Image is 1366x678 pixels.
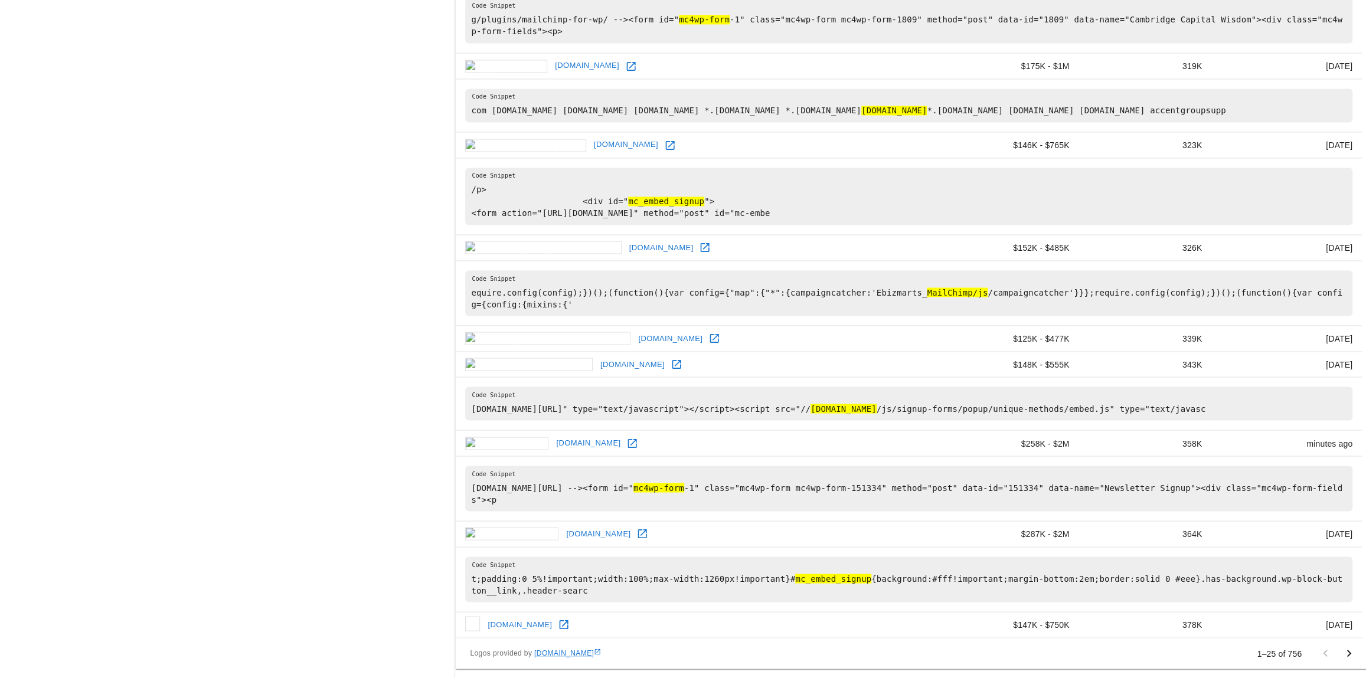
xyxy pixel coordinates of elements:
pre: t;padding:0 5%!important;width:100%;max-width:1260px!important}# {background:#fff!important;margi... [465,556,1352,602]
td: 364K [1079,521,1211,547]
td: 358K [1079,430,1211,456]
hl: MailChimp/js [927,287,988,297]
td: 326K [1079,234,1211,260]
td: $287K - $2M [939,521,1079,547]
pre: /p> <div id=" "> <form action="[URL][DOMAIN_NAME]" method="post" id="mc-embe [465,168,1352,225]
img: jobscan.co icon [465,527,558,540]
td: $258K - $2M [939,430,1079,456]
pre: [DOMAIN_NAME][URL] --><form id=" -1" class="mc4wp-form mc4wp-form-151334" method="post" data-id="... [465,466,1352,511]
a: Open ugg.com in new window [622,57,640,75]
img: beaconlighting.com.au icon [465,241,621,254]
span: Logos provided by [470,647,601,659]
img: worldcurling.org icon [465,139,586,152]
button: Go to next page [1337,641,1361,665]
a: [DOMAIN_NAME] [612,615,682,634]
hl: [DOMAIN_NAME] [861,106,927,115]
td: [DATE] [1211,234,1362,260]
hl: mc4wp-form [679,15,730,24]
td: $147K - $750K [939,611,1079,637]
a: Open howtoacademy.com in new window [682,615,700,633]
a: [DOMAIN_NAME] [563,525,633,543]
td: 319K [1079,53,1211,79]
p: 1–25 of 756 [1257,647,1302,659]
td: 323K [1079,132,1211,158]
td: [DATE] [1211,521,1362,547]
img: howtoacademy.com icon [465,618,607,631]
a: [DOMAIN_NAME] [635,329,705,348]
td: [DATE] [1211,351,1362,377]
a: [DOMAIN_NAME] [591,136,661,154]
a: Open jobscan.co in new window [633,525,651,542]
td: $152K - $485K [939,234,1079,260]
td: [DATE] [1211,325,1362,351]
td: 339K [1079,325,1211,351]
a: Open beaconlighting.com.au in new window [696,238,714,256]
a: [DOMAIN_NAME] [626,238,697,257]
hl: [DOMAIN_NAME] [811,404,877,413]
a: Open worldcurling.org in new window [661,136,679,154]
img: ugg.com icon [465,60,547,73]
hl: mc_embed_signup [795,574,871,583]
td: $148K - $555K [939,351,1079,377]
pre: equire.config(config);})();(function(){var config={"map":{"*":{campaigncatcher:'Ebizmarts_ /campa... [465,270,1352,316]
td: [DATE] [1211,611,1362,637]
pre: [DOMAIN_NAME][URL]" type="text/javascript"></script><script src="// /js/signup-forms/popup/unique... [465,387,1352,420]
hl: mc4wp-form [633,483,684,492]
a: [DOMAIN_NAME] [597,355,668,374]
a: Open redandblack.com in new window [668,355,685,373]
td: [DATE] [1211,53,1362,79]
a: Open thebudgetdecorator.com in new window [705,329,723,347]
td: $175K - $1M [939,53,1079,79]
td: 378K [1079,611,1211,637]
td: 343K [1079,351,1211,377]
a: [DOMAIN_NAME] [553,434,623,452]
hl: mc_embed_signup [628,196,704,206]
td: [DATE] [1211,132,1362,158]
a: [DOMAIN_NAME] [534,648,601,657]
td: minutes ago [1211,430,1362,456]
img: redandblack.com icon [465,358,593,371]
img: thebudgetdecorator.com icon [465,332,630,345]
a: Open edrm.net in new window [623,434,641,452]
pre: com [DOMAIN_NAME] [DOMAIN_NAME] [DOMAIN_NAME] *.[DOMAIN_NAME] *.[DOMAIN_NAME] *.[DOMAIN_NAME] [DO... [465,89,1352,122]
a: [DOMAIN_NAME] [552,57,622,75]
img: edrm.net icon [465,437,548,450]
td: $146K - $765K [939,132,1079,158]
td: $125K - $477K [939,325,1079,351]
